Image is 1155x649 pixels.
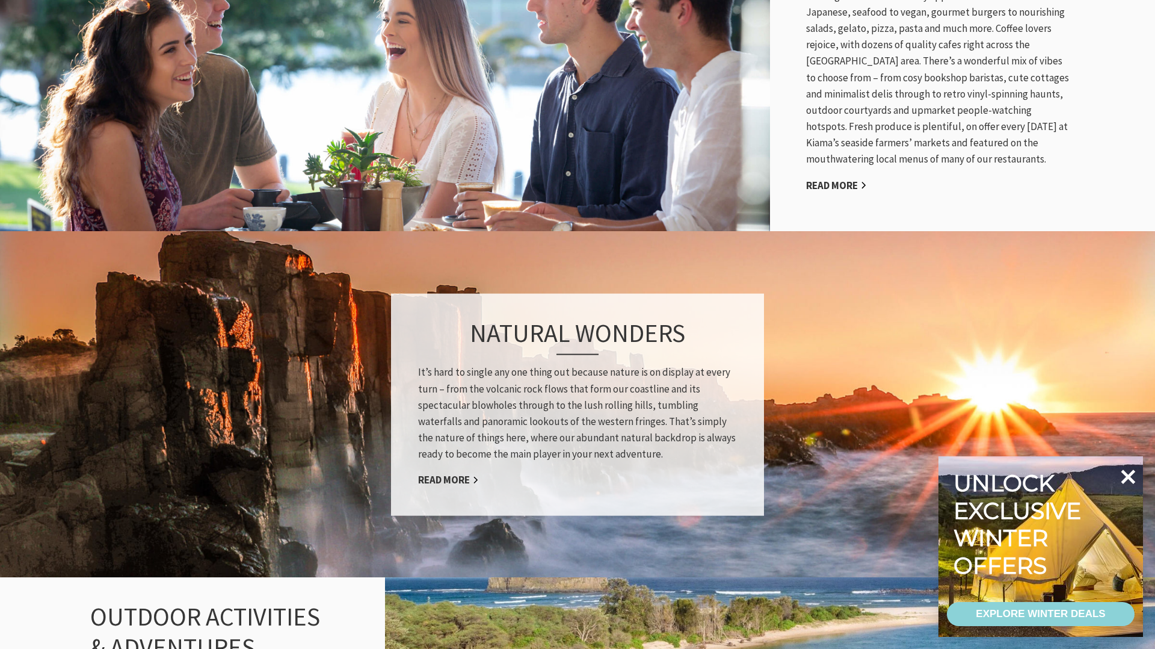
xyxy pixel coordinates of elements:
a: Read More [418,473,479,487]
h3: Natural Wonders [418,318,737,355]
div: Unlock exclusive winter offers [953,470,1086,579]
a: Read More [806,179,867,193]
span: It’s hard to single any one thing out because nature is on display at every turn – from the volca... [418,365,736,461]
a: EXPLORE WINTER DEALS [947,602,1135,626]
div: EXPLORE WINTER DEALS [976,602,1105,626]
